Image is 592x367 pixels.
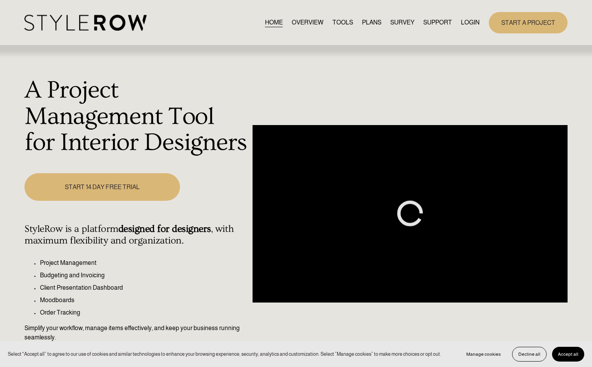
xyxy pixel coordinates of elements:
p: Project Management [40,258,248,268]
p: Moodboards [40,296,248,305]
a: folder dropdown [423,17,452,28]
strong: designed for designers [118,223,211,235]
a: LOGIN [461,17,479,28]
button: Decline all [512,347,547,362]
a: START A PROJECT [489,12,568,33]
span: Decline all [518,351,540,357]
p: Select “Accept all” to agree to our use of cookies and similar technologies to enhance your brows... [8,350,441,358]
a: OVERVIEW [292,17,324,28]
a: START 14 DAY FREE TRIAL [24,173,180,201]
p: Simplify your workflow, manage items effectively, and keep your business running seamlessly. [24,324,248,342]
span: Accept all [558,351,578,357]
a: TOOLS [332,17,353,28]
a: SURVEY [390,17,414,28]
button: Accept all [552,347,584,362]
button: Manage cookies [460,347,507,362]
span: Manage cookies [466,351,501,357]
p: Budgeting and Invoicing [40,271,248,280]
h1: A Project Management Tool for Interior Designers [24,77,248,156]
h4: StyleRow is a platform , with maximum flexibility and organization. [24,223,248,247]
a: HOME [265,17,283,28]
a: PLANS [362,17,381,28]
p: Client Presentation Dashboard [40,283,248,292]
p: Order Tracking [40,308,248,317]
img: StyleRow [24,15,147,31]
span: SUPPORT [423,18,452,27]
